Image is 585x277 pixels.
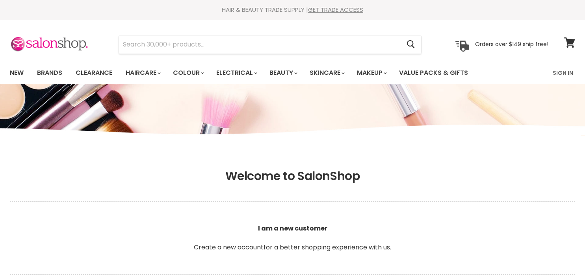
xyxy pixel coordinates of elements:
p: for a better shopping experience with us. [10,205,575,271]
p: Orders over $149 ship free! [475,41,548,48]
form: Product [119,35,422,54]
a: Skincare [304,65,349,81]
a: New [4,65,30,81]
a: Create a new account [194,243,264,252]
a: Haircare [120,65,165,81]
button: Search [400,35,421,54]
ul: Main menu [4,61,511,84]
a: Beauty [264,65,302,81]
a: Makeup [351,65,392,81]
h1: Welcome to SalonShop [10,169,575,183]
b: I am a new customer [258,224,327,233]
a: Colour [167,65,209,81]
a: Sign In [548,65,578,81]
input: Search [119,35,400,54]
a: Brands [31,65,68,81]
a: Value Packs & Gifts [393,65,474,81]
a: Electrical [210,65,262,81]
a: GET TRADE ACCESS [308,6,363,14]
a: Clearance [70,65,118,81]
